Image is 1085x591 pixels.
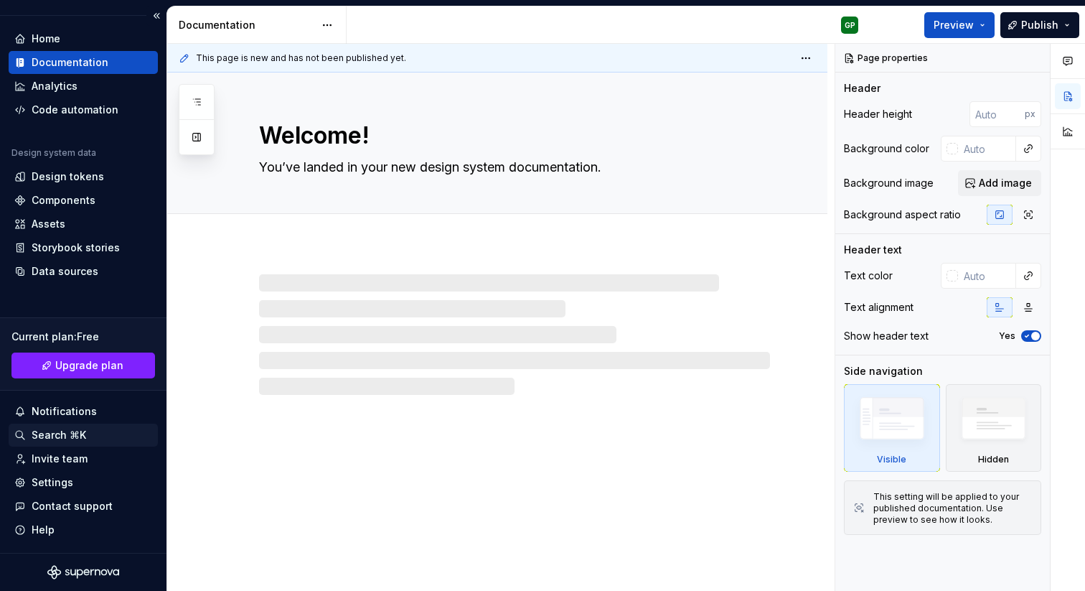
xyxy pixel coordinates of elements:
[32,32,60,46] div: Home
[978,454,1009,465] div: Hidden
[256,156,767,179] textarea: You’ve landed in your new design system documentation.
[9,495,158,518] button: Contact support
[32,475,73,490] div: Settings
[32,169,104,184] div: Design tokens
[11,353,155,378] a: Upgrade plan
[844,364,923,378] div: Side navigation
[9,75,158,98] a: Analytics
[32,264,98,279] div: Data sources
[9,236,158,259] a: Storybook stories
[9,51,158,74] a: Documentation
[999,330,1015,342] label: Yes
[256,118,767,153] textarea: Welcome!
[146,6,166,26] button: Collapse sidebar
[9,447,158,470] a: Invite team
[55,358,123,373] span: Upgrade plan
[845,19,855,31] div: GP
[1025,108,1035,120] p: px
[844,208,961,222] div: Background aspect ratio
[979,176,1032,190] span: Add image
[844,384,940,472] div: Visible
[32,452,88,466] div: Invite team
[11,147,96,159] div: Design system data
[32,55,108,70] div: Documentation
[9,189,158,212] a: Components
[844,269,893,283] div: Text color
[9,424,158,447] button: Search ⌘K
[32,241,120,255] div: Storybook stories
[32,428,86,442] div: Search ⌘K
[877,454,906,465] div: Visible
[9,27,158,50] a: Home
[9,98,158,121] a: Code automation
[47,565,119,580] svg: Supernova Logo
[32,79,77,93] div: Analytics
[946,384,1042,472] div: Hidden
[32,523,55,537] div: Help
[969,101,1025,127] input: Auto
[844,329,929,343] div: Show header text
[179,18,314,32] div: Documentation
[32,193,95,208] div: Components
[844,300,913,315] div: Text alignment
[9,213,158,236] a: Assets
[9,471,158,494] a: Settings
[924,12,995,38] button: Preview
[873,491,1032,526] div: This setting will be applied to your published documentation. Use preview to see how it looks.
[32,404,97,419] div: Notifications
[958,263,1016,289] input: Auto
[934,18,974,32] span: Preview
[1021,18,1058,32] span: Publish
[844,243,902,257] div: Header text
[844,141,929,156] div: Background color
[196,52,406,64] span: This page is new and has not been published yet.
[958,170,1041,196] button: Add image
[32,217,65,231] div: Assets
[844,107,912,121] div: Header height
[958,136,1016,162] input: Auto
[11,330,155,344] div: Current plan : Free
[32,499,113,513] div: Contact support
[9,260,158,283] a: Data sources
[9,165,158,188] a: Design tokens
[844,176,934,190] div: Background image
[9,518,158,541] button: Help
[9,400,158,423] button: Notifications
[844,81,880,96] div: Header
[1000,12,1079,38] button: Publish
[32,103,118,117] div: Code automation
